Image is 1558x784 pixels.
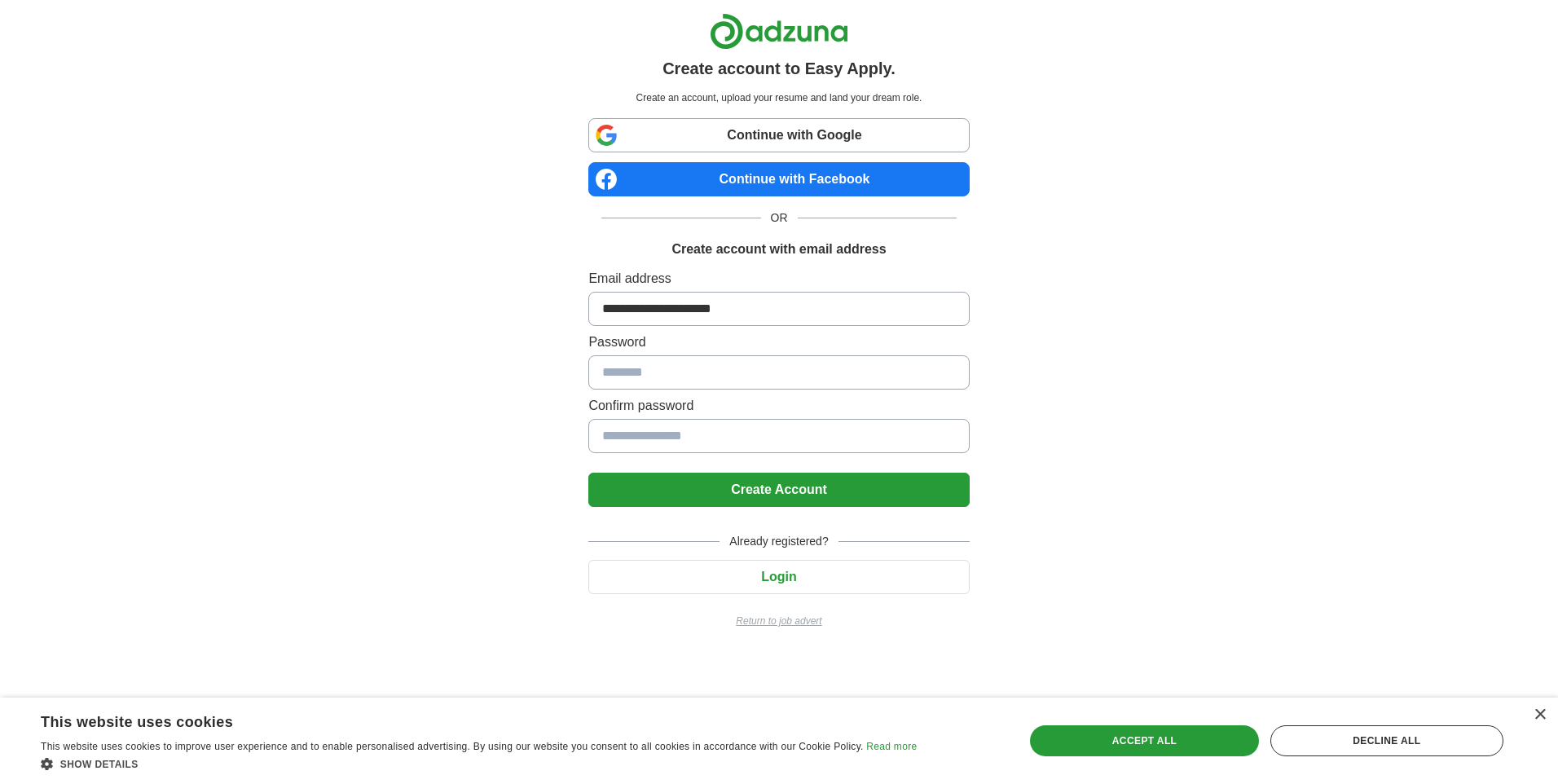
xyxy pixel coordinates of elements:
[41,741,864,752] span: This website uses cookies to improve user experience and to enable personalised advertising. By u...
[866,741,917,752] a: Read more, opens a new window
[1030,725,1258,756] div: Accept all
[720,533,838,550] span: Already registered?
[588,560,969,594] button: Login
[1270,725,1503,756] div: Decline all
[588,118,969,152] a: Continue with Google
[592,90,966,105] p: Create an account, upload your resume and land your dream role.
[588,396,969,416] label: Confirm password
[588,333,969,352] label: Password
[588,162,969,196] a: Continue with Facebook
[588,614,969,628] a: Return to job advert
[588,269,969,288] label: Email address
[671,240,886,259] h1: Create account with email address
[41,755,917,772] div: Show details
[588,570,969,584] a: Login
[41,707,876,732] div: This website uses cookies
[1534,709,1546,721] div: Close
[710,13,848,50] img: Adzuna logo
[60,759,139,770] span: Show details
[761,209,798,227] span: OR
[662,56,896,81] h1: Create account to Easy Apply.
[588,473,969,507] button: Create Account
